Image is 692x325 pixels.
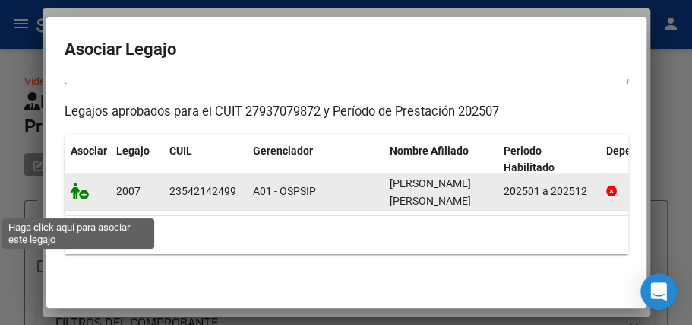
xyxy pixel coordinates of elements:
span: Dependencia [606,145,670,157]
datatable-header-cell: Asociar [65,135,110,185]
div: Open Intercom Messenger [640,273,677,310]
span: Gerenciador [253,145,313,157]
datatable-header-cell: CUIL [163,135,247,185]
span: POLITANO JUAN IGNACIO [390,177,471,207]
span: 2007 [116,185,141,197]
datatable-header-cell: Periodo Habilitado [498,135,600,185]
span: Legajo [116,145,150,157]
p: Legajos aprobados para el CUIT 27937079872 y Período de Prestación 202507 [65,103,628,122]
datatable-header-cell: Gerenciador [247,135,384,185]
span: CUIL [169,145,192,157]
datatable-header-cell: Nombre Afiliado [384,135,498,185]
div: 23542142499 [169,183,236,200]
span: Asociar [71,145,107,157]
h2: Asociar Legajo [65,35,628,64]
span: Nombre Afiliado [390,145,469,157]
span: A01 - OSPSIP [253,185,316,197]
span: Periodo Habilitado [504,145,555,174]
div: 202501 a 202512 [504,183,594,200]
div: 1 registros [65,216,628,254]
datatable-header-cell: Legajo [110,135,163,185]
